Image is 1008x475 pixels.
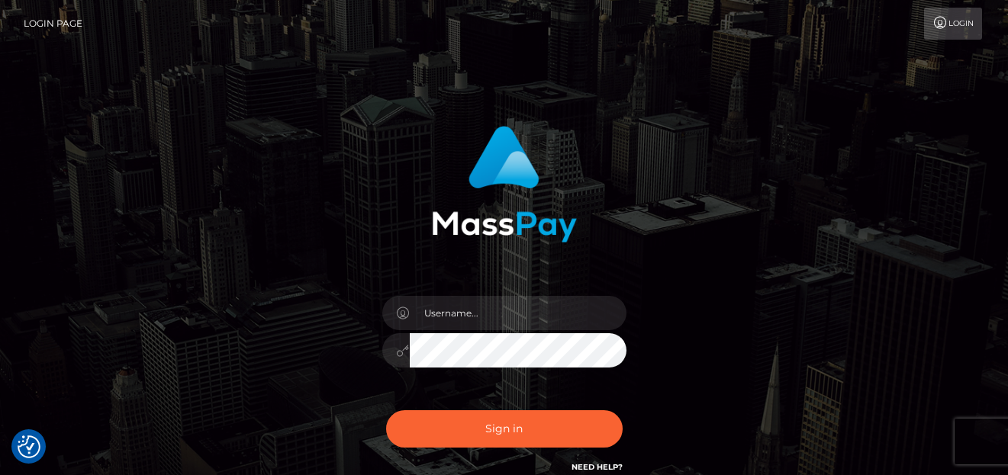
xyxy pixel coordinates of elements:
[18,435,40,458] img: Revisit consent button
[386,410,623,448] button: Sign in
[572,462,623,472] a: Need Help?
[432,126,577,242] img: MassPay Login
[18,435,40,458] button: Consent Preferences
[24,8,82,40] a: Login Page
[410,296,626,330] input: Username...
[924,8,982,40] a: Login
